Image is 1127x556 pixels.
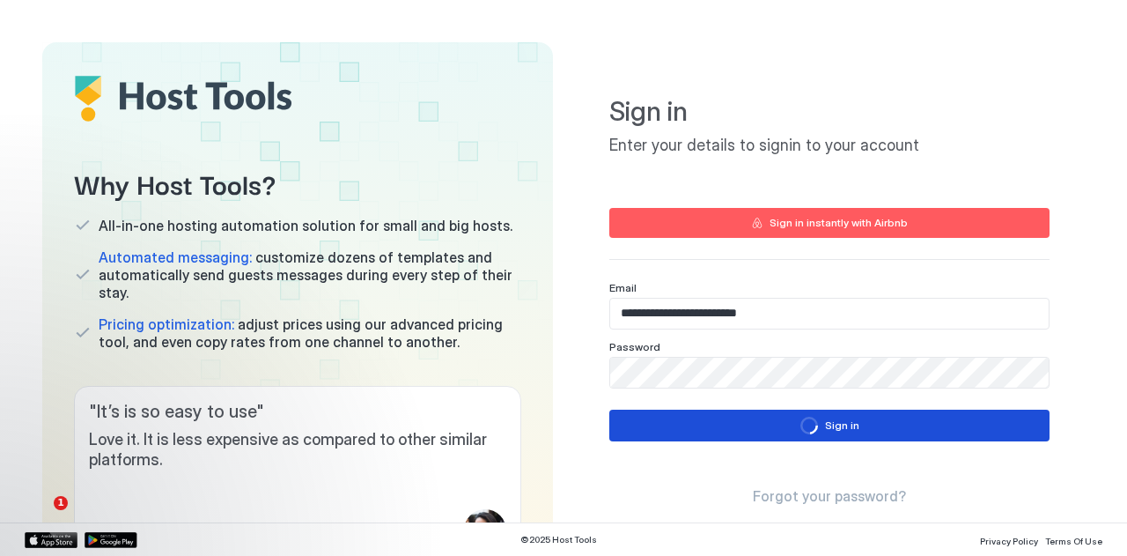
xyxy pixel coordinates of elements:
[1045,536,1102,546] span: Terms Of Use
[85,532,137,548] a: Google Play Store
[74,163,521,203] span: Why Host Tools?
[753,487,906,506] a: Forgot your password?
[800,417,818,434] div: loading
[980,530,1038,549] a: Privacy Policy
[609,281,637,294] span: Email
[464,509,506,552] div: profile
[99,248,252,266] span: Automated messaging:
[609,136,1050,156] span: Enter your details to signin to your account
[18,496,60,538] iframe: Intercom live chat
[609,340,660,353] span: Password
[609,95,1050,129] span: Sign in
[1045,530,1102,549] a: Terms Of Use
[25,532,77,548] a: App Store
[610,358,1050,388] input: Input Field
[99,315,521,351] span: adjust prices using our advanced pricing tool, and even copy rates from one channel to another.
[770,215,908,231] div: Sign in instantly with Airbnb
[609,410,1050,441] button: loadingSign in
[99,315,234,333] span: Pricing optimization:
[13,385,365,508] iframe: Intercom notifications message
[520,534,597,545] span: © 2025 Host Tools
[609,208,1050,238] button: Sign in instantly with Airbnb
[99,217,512,234] span: All-in-one hosting automation solution for small and big hosts.
[610,299,1049,329] input: Input Field
[825,418,859,434] div: Sign in
[54,496,68,510] span: 1
[980,536,1038,546] span: Privacy Policy
[99,248,521,301] span: customize dozens of templates and automatically send guests messages during every step of their s...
